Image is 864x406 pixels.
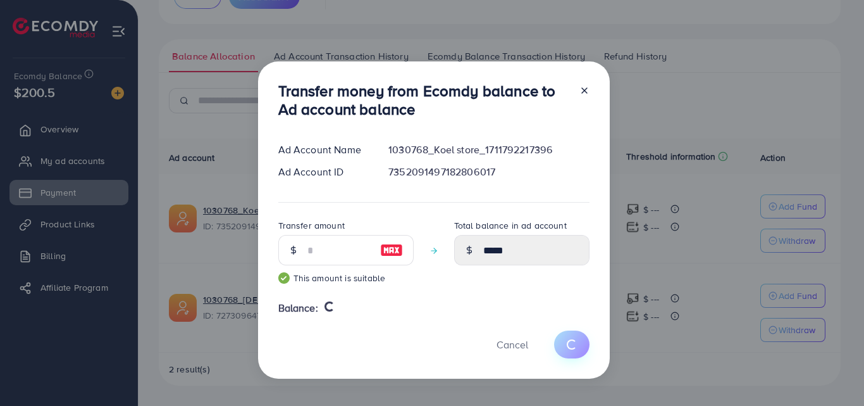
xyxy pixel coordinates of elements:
[268,165,379,179] div: Ad Account ID
[278,301,318,315] span: Balance:
[278,272,290,284] img: guide
[454,219,567,232] label: Total balance in ad account
[497,338,528,352] span: Cancel
[278,272,414,284] small: This amount is suitable
[380,243,403,258] img: image
[810,349,855,396] iframe: Chat
[378,165,599,179] div: 7352091497182806017
[278,82,569,118] h3: Transfer money from Ecomdy balance to Ad account balance
[268,143,379,157] div: Ad Account Name
[378,143,599,157] div: 1030768_Koel store_1711792217396
[278,219,345,232] label: Transfer amount
[481,331,544,358] button: Cancel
